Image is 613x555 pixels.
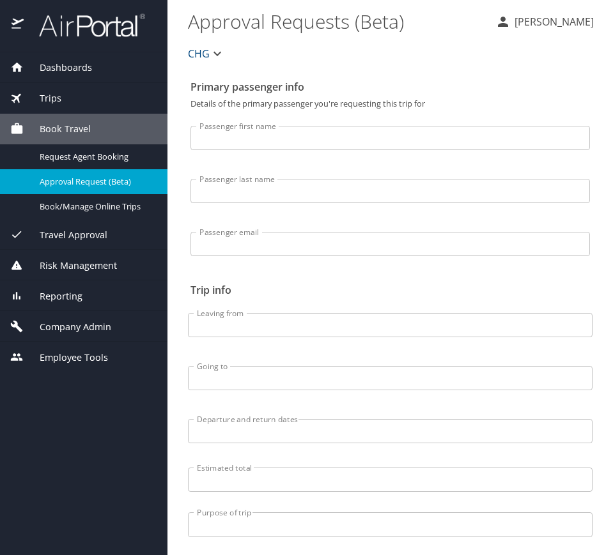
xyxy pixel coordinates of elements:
span: Company Admin [24,320,111,334]
p: [PERSON_NAME] [511,14,594,29]
span: Dashboards [24,61,92,75]
span: CHG [188,45,210,63]
span: Reporting [24,289,82,303]
span: Approval Request (Beta) [40,176,152,188]
button: [PERSON_NAME] [490,10,599,33]
span: Employee Tools [24,351,108,365]
h1: Approval Requests (Beta) [188,1,485,41]
h2: Primary passenger info [190,77,590,97]
span: Travel Approval [24,228,107,242]
span: Book Travel [24,122,91,136]
span: Book/Manage Online Trips [40,201,152,213]
img: airportal-logo.png [25,13,145,38]
span: Request Agent Booking [40,151,152,163]
button: CHG [183,41,230,66]
span: Trips [24,91,61,105]
p: Details of the primary passenger you're requesting this trip for [190,100,590,108]
span: Risk Management [24,259,117,273]
h2: Trip info [190,280,590,300]
img: icon-airportal.png [12,13,25,38]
